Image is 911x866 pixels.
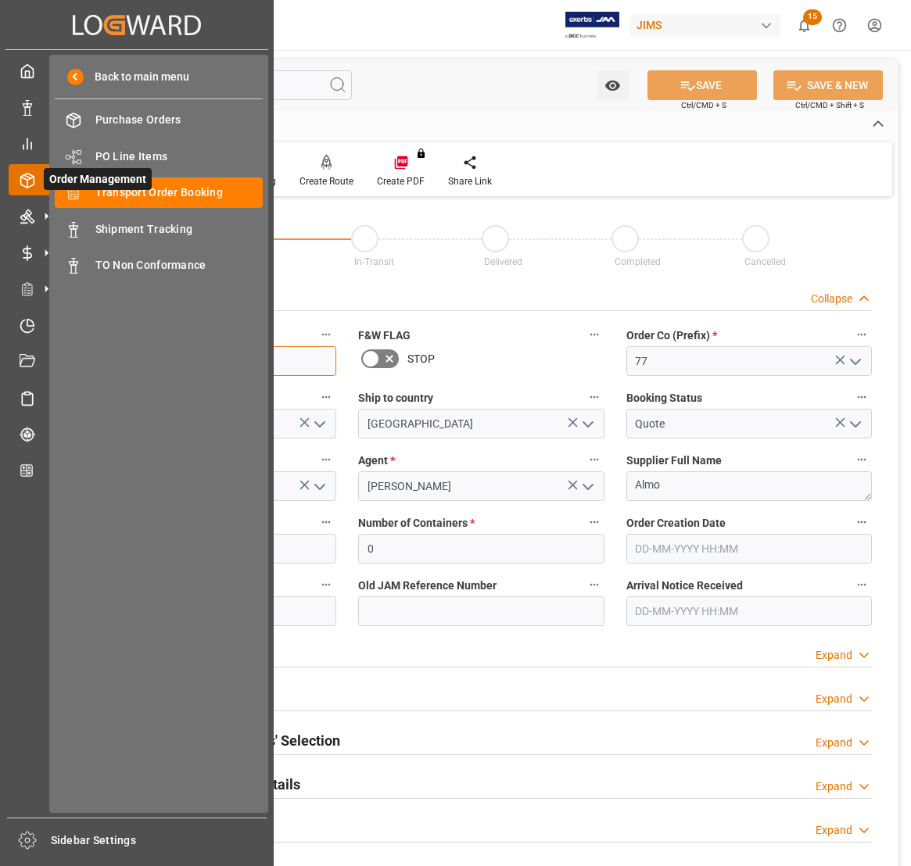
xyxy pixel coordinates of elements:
[407,351,435,367] span: STOP
[852,574,872,595] button: Arrival Notice Received
[597,70,629,100] button: open menu
[630,14,780,37] div: JIMS
[51,832,267,849] span: Sidebar Settings
[95,257,264,274] span: TO Non Conformance
[9,419,265,449] a: Tracking Shipment
[316,324,336,345] button: JAM Reference Number
[816,778,852,795] div: Expand
[316,387,336,407] button: Country of Origin (Suffix) *
[316,449,336,470] button: Shipment type *
[9,382,265,413] a: Sailing Schedules
[9,55,265,86] a: My Cockpit
[9,346,265,377] a: Document Management
[852,449,872,470] button: Supplier Full Name
[358,578,497,594] span: Old JAM Reference Number
[584,324,604,345] button: F&W FLAG
[630,10,787,40] button: JIMS
[448,174,492,188] div: Share Link
[626,534,872,564] input: DD-MM-YYYY HH:MM
[9,455,265,485] a: CO2 Calculator
[626,327,717,344] span: Order Co (Prefix)
[354,256,394,267] span: In-Transit
[584,574,604,595] button: Old JAM Reference Number
[773,70,883,100] button: SAVE & NEW
[575,412,598,436] button: open menu
[626,471,872,501] textarea: Almo
[55,105,263,135] a: Purchase Orders
[358,515,475,531] span: Number of Containers
[565,12,619,39] img: Exertis%20JAM%20-%20Email%20Logo.jpg_1722504956.jpg
[626,596,872,626] input: DD-MM-YYYY HH:MM
[95,112,264,128] span: Purchase Orders
[822,8,857,43] button: Help Center
[852,324,872,345] button: Order Co (Prefix) *
[842,349,866,374] button: open menu
[584,387,604,407] button: Ship to country
[811,291,852,307] div: Collapse
[299,174,353,188] div: Create Route
[787,8,822,43] button: show 15 new notifications
[744,256,786,267] span: Cancelled
[575,474,598,499] button: open menu
[55,250,263,281] a: TO Non Conformance
[307,474,331,499] button: open menu
[307,412,331,436] button: open menu
[95,221,264,238] span: Shipment Tracking
[55,177,263,208] a: Transport Order Booking
[852,512,872,532] button: Order Creation Date
[95,149,264,165] span: PO Line Items
[44,168,152,190] span: Order Management
[626,390,702,406] span: Booking Status
[852,387,872,407] button: Booking Status
[816,822,852,839] div: Expand
[584,449,604,470] button: Agent *
[316,574,336,595] button: Ready Date *
[84,69,189,85] span: Back to main menu
[358,390,433,406] span: Ship to country
[358,327,411,344] span: F&W FLAG
[626,578,743,594] span: Arrival Notice Received
[647,70,757,100] button: SAVE
[681,99,726,111] span: Ctrl/CMD + S
[584,512,604,532] button: Number of Containers *
[484,256,522,267] span: Delivered
[9,310,265,340] a: Timeslot Management V2
[795,99,864,111] span: Ctrl/CMD + Shift + S
[842,412,866,436] button: open menu
[95,184,264,201] span: Transport Order Booking
[816,691,852,707] div: Expand
[816,735,852,751] div: Expand
[9,91,265,122] a: Data Management
[358,453,395,469] span: Agent
[626,453,722,469] span: Supplier Full Name
[316,512,336,532] button: Supplier Number
[55,141,263,171] a: PO Line Items
[615,256,661,267] span: Completed
[626,515,726,531] span: Order Creation Date
[816,647,852,664] div: Expand
[55,213,263,244] a: Shipment Tracking
[803,9,822,25] span: 15
[9,128,265,159] a: My Reports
